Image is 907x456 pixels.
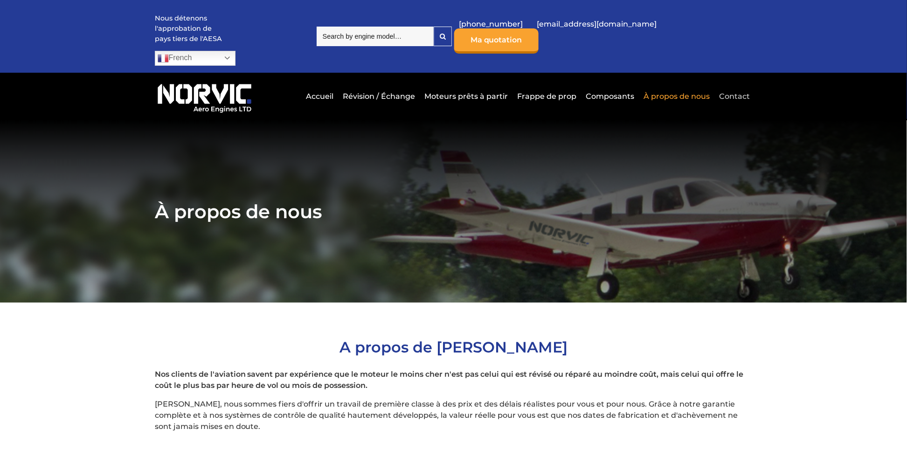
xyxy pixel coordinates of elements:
[304,85,336,108] a: Accueil
[717,85,750,108] a: Contact
[533,13,662,35] a: [EMAIL_ADDRESS][DOMAIN_NAME]
[155,370,744,390] strong: Nos clients de l'aviation savent par expérience que le moteur le moins cher n'est pas celui qui e...
[317,27,434,46] input: Search by engine model…
[155,399,753,432] p: [PERSON_NAME], nous sommes fiers d'offrir un travail de première classe à des prix et des délais ...
[339,338,568,356] span: A propos de [PERSON_NAME]
[158,53,169,64] img: fr
[155,14,225,44] p: Nous détenons l'approbation de pays tiers de l'AESA
[454,28,539,54] a: Ma quotation
[155,200,753,223] h1: À propos de nous
[454,13,528,35] a: [PHONE_NUMBER]
[641,85,712,108] a: À propos de nous
[155,51,235,66] a: French
[155,80,255,113] img: Logo de Norvic Aero Engines
[422,85,510,108] a: Moteurs prêts à partir
[340,85,417,108] a: Révision / Échange
[515,85,579,108] a: Frappe de prop
[583,85,637,108] a: Composants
